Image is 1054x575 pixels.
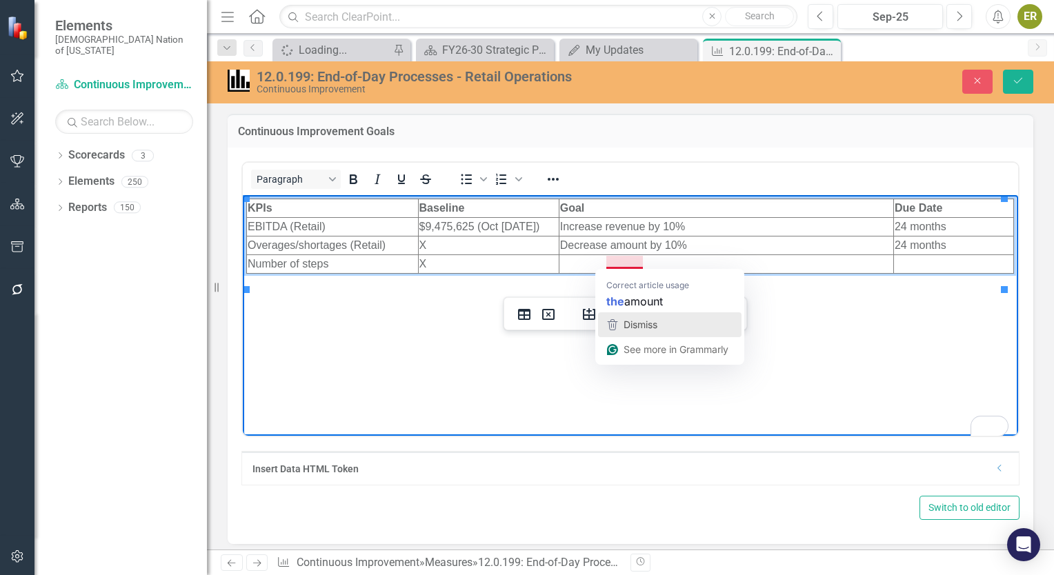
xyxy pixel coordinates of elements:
button: Italic [366,170,389,189]
a: FY26-30 Strategic Plan [419,41,550,59]
button: Strikethrough [414,170,437,189]
iframe: Rich Text Area [243,195,1018,436]
a: Loading... [276,41,390,59]
a: Reports [68,200,107,216]
div: Open Intercom Messenger [1007,528,1040,561]
button: Underline [390,170,413,189]
div: 3 [132,150,154,161]
a: Elements [68,174,115,190]
a: Continuous Improvement [297,556,419,569]
a: My Updates [563,41,694,59]
button: Search [725,7,794,26]
a: Continuous Improvement [55,77,193,93]
div: 12.0.199: End-of-Day Processes - Retail Operations [478,556,724,569]
span: Paragraph [257,174,324,185]
button: Table properties [513,305,536,324]
span: Search [745,10,775,21]
div: Numbered list [490,170,524,189]
button: Reveal or hide additional toolbar items [541,170,565,189]
div: My Updates [586,41,694,59]
div: 150 [114,202,141,214]
div: 12.0.199: End-of-Day Processes - Retail Operations [729,43,837,60]
div: 250 [121,176,148,188]
img: ClearPoint Strategy [7,16,31,40]
div: 12.0.199: End-of-Day Processes - Retail Operations [257,69,673,84]
input: Search ClearPoint... [279,5,797,29]
button: Delete table [537,305,560,324]
button: Sep-25 [837,4,943,29]
div: Continuous Improvement [257,84,673,94]
div: Insert Data HTML Token [252,462,988,476]
a: Measures [425,556,473,569]
div: Bullet list [455,170,489,189]
div: » » [277,555,620,571]
div: Sep-25 [842,9,938,26]
div: Loading... [299,41,390,59]
div: FY26-30 Strategic Plan [442,41,550,59]
span: Elements [55,17,193,34]
h3: Continuous Improvement Goals [238,125,1023,138]
button: Switch to old editor [919,496,1020,520]
button: Block Paragraph [251,170,341,189]
button: Bold [341,170,365,189]
small: [DEMOGRAPHIC_DATA] Nation of [US_STATE] [55,34,193,57]
img: Performance Management [228,70,250,92]
a: Scorecards [68,148,125,163]
button: Insert row before [577,305,601,324]
button: ER [1017,4,1042,29]
input: Search Below... [55,110,193,134]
